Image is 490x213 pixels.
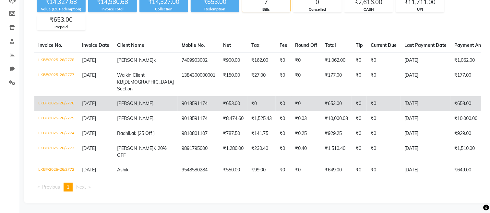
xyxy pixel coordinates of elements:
[352,53,367,68] td: ₹0
[276,141,291,163] td: ₹0
[117,79,174,92] span: [DEMOGRAPHIC_DATA] Section
[178,68,219,96] td: 1384300000001
[34,141,78,163] td: LKBF/2025-26/2773
[117,167,126,173] span: Ashi
[117,57,153,63] span: [PERSON_NAME]
[291,163,321,178] td: ₹0
[291,141,321,163] td: ₹0.40
[117,145,167,158] span: K 20% OFF
[219,126,247,141] td: ₹787.50
[34,126,78,141] td: LKBF/2025-26/2774
[247,163,276,178] td: ₹99.00
[276,163,291,178] td: ₹0
[219,163,247,178] td: ₹550.00
[400,68,450,96] td: [DATE]
[367,96,400,111] td: ₹0
[396,7,444,12] div: UPI
[178,96,219,111] td: 9013591174
[321,111,352,126] td: ₹10,000.03
[82,100,96,106] span: [DATE]
[219,53,247,68] td: ₹900.00
[400,126,450,141] td: [DATE]
[139,7,188,12] div: Collection
[126,167,128,173] span: k
[178,141,219,163] td: 9891795000
[178,53,219,68] td: 7409903002
[247,111,276,126] td: ₹1,525.43
[34,183,481,192] nav: Pagination
[34,68,78,96] td: LKBF/2025-26/2777
[117,42,144,48] span: Client Name
[153,100,154,106] span: .
[321,163,352,178] td: ₹649.00
[153,57,156,63] span: k
[117,130,134,136] span: Radhika
[223,42,231,48] span: Net
[219,68,247,96] td: ₹150.00
[219,141,247,163] td: ₹1,280.00
[276,68,291,96] td: ₹0
[291,126,321,141] td: ₹0.25
[178,126,219,141] td: 9810801107
[38,42,62,48] span: Invoice No.
[34,96,78,111] td: LKBF/2025-26/2776
[400,163,450,178] td: [DATE]
[352,111,367,126] td: ₹0
[295,42,317,48] span: Round Off
[276,126,291,141] td: ₹0
[178,163,219,178] td: 9548580284
[367,126,400,141] td: ₹0
[321,68,352,96] td: ₹177.00
[134,130,155,136] span: k (25 Off )
[276,111,291,126] td: ₹0
[291,111,321,126] td: ₹0.03
[82,145,96,151] span: [DATE]
[280,42,287,48] span: Fee
[352,141,367,163] td: ₹0
[367,111,400,126] td: ₹0
[356,42,363,48] span: Tip
[182,42,205,48] span: Mobile No.
[321,96,352,111] td: ₹653.00
[291,68,321,96] td: ₹0
[321,141,352,163] td: ₹1,510.40
[117,100,153,106] span: [PERSON_NAME]
[400,53,450,68] td: [DATE]
[178,111,219,126] td: 9013591174
[400,141,450,163] td: [DATE]
[153,115,154,121] span: .
[219,96,247,111] td: ₹653.00
[352,96,367,111] td: ₹0
[76,184,86,190] span: Next
[276,53,291,68] td: ₹0
[352,126,367,141] td: ₹0
[191,7,239,12] div: Redemption
[117,115,153,121] span: [PERSON_NAME]
[352,163,367,178] td: ₹0
[293,7,341,12] div: Cancelled
[367,68,400,96] td: ₹0
[117,72,145,85] span: Walkin Client KB
[37,24,85,30] div: Prepaid
[37,7,86,12] div: Value (Ex. Redemption)
[400,96,450,111] td: [DATE]
[247,68,276,96] td: ₹27.00
[34,53,78,68] td: LKBF/2025-26/2778
[291,53,321,68] td: ₹0
[242,7,290,12] div: Bills
[82,57,96,63] span: [DATE]
[251,42,259,48] span: Tax
[34,163,78,178] td: LKBF/2025-26/2772
[82,130,96,136] span: [DATE]
[67,184,69,190] span: 1
[82,42,109,48] span: Invoice Date
[247,96,276,111] td: ₹0
[291,96,321,111] td: ₹0
[352,68,367,96] td: ₹0
[117,145,153,151] span: [PERSON_NAME]
[42,184,60,190] span: Previous
[321,126,352,141] td: ₹929.25
[367,141,400,163] td: ₹0
[82,115,96,121] span: [DATE]
[247,141,276,163] td: ₹230.40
